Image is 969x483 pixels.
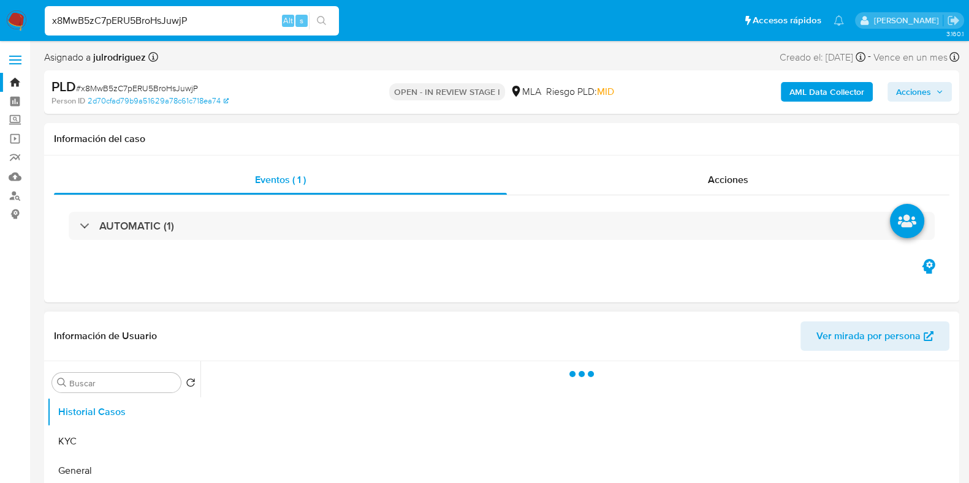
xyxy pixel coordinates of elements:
[780,49,865,66] div: Creado el: [DATE]
[868,49,871,66] span: -
[76,82,198,94] span: # x8MwB5zC7pERU5BroHsJuwjP
[54,330,157,342] h1: Información de Usuario
[873,15,943,26] p: julieta.rodriguez@mercadolibre.com
[887,82,952,102] button: Acciones
[57,378,67,388] button: Buscar
[44,51,146,64] span: Asignado a
[69,378,176,389] input: Buscar
[47,397,200,427] button: Historial Casos
[45,13,339,29] input: Buscar usuario o caso...
[800,321,949,351] button: Ver mirada por persona
[816,321,921,351] span: Ver mirada por persona
[873,51,948,64] span: Vence en un mes
[255,173,306,187] span: Eventos ( 1 )
[708,173,748,187] span: Acciones
[546,85,614,99] span: Riesgo PLD:
[781,82,873,102] button: AML Data Collector
[88,95,229,107] a: 2d70cfad79b9a51629a78c61c718ea74
[389,83,505,100] p: OPEN - IN REVIEW STAGE I
[896,82,931,102] span: Acciones
[51,77,76,96] b: PLD
[51,95,85,107] b: Person ID
[947,14,960,27] a: Salir
[597,84,614,99] span: MID
[300,15,303,26] span: s
[510,85,541,99] div: MLA
[47,427,200,456] button: KYC
[99,219,174,233] h3: AUTOMATIC (1)
[309,12,334,29] button: search-icon
[753,14,821,27] span: Accesos rápidos
[283,15,293,26] span: Alt
[69,212,935,240] div: AUTOMATIC (1)
[186,378,196,391] button: Volver al orden por defecto
[91,50,146,64] b: julrodriguez
[834,15,844,26] a: Notificaciones
[54,133,949,145] h1: Información del caso
[789,82,864,102] b: AML Data Collector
